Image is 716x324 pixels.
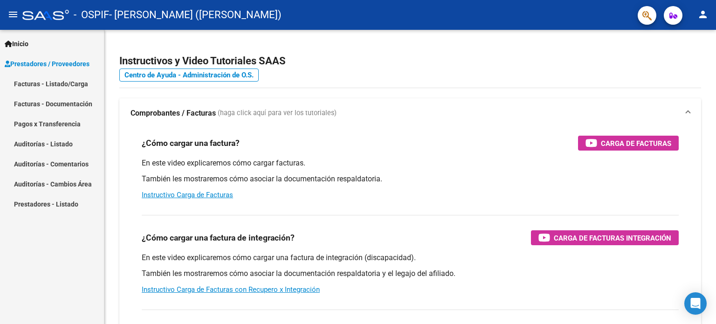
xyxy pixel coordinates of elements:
p: En este video explicaremos cómo cargar una factura de integración (discapacidad). [142,253,679,263]
mat-icon: menu [7,9,19,20]
strong: Comprobantes / Facturas [131,108,216,118]
span: - OSPIF [74,5,109,25]
span: Prestadores / Proveedores [5,59,89,69]
button: Carga de Facturas Integración [531,230,679,245]
span: Carga de Facturas [601,138,671,149]
span: Inicio [5,39,28,49]
a: Instructivo Carga de Facturas [142,191,233,199]
span: - [PERSON_NAME] ([PERSON_NAME]) [109,5,282,25]
span: Carga de Facturas Integración [554,232,671,244]
p: En este video explicaremos cómo cargar facturas. [142,158,679,168]
a: Instructivo Carga de Facturas con Recupero x Integración [142,285,320,294]
span: (haga click aquí para ver los tutoriales) [218,108,337,118]
div: Open Intercom Messenger [684,292,707,315]
p: También les mostraremos cómo asociar la documentación respaldatoria. [142,174,679,184]
a: Centro de Ayuda - Administración de O.S. [119,69,259,82]
h3: ¿Cómo cargar una factura? [142,137,240,150]
h3: ¿Cómo cargar una factura de integración? [142,231,295,244]
p: También les mostraremos cómo asociar la documentación respaldatoria y el legajo del afiliado. [142,269,679,279]
mat-icon: person [697,9,709,20]
h2: Instructivos y Video Tutoriales SAAS [119,52,701,70]
mat-expansion-panel-header: Comprobantes / Facturas (haga click aquí para ver los tutoriales) [119,98,701,128]
button: Carga de Facturas [578,136,679,151]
